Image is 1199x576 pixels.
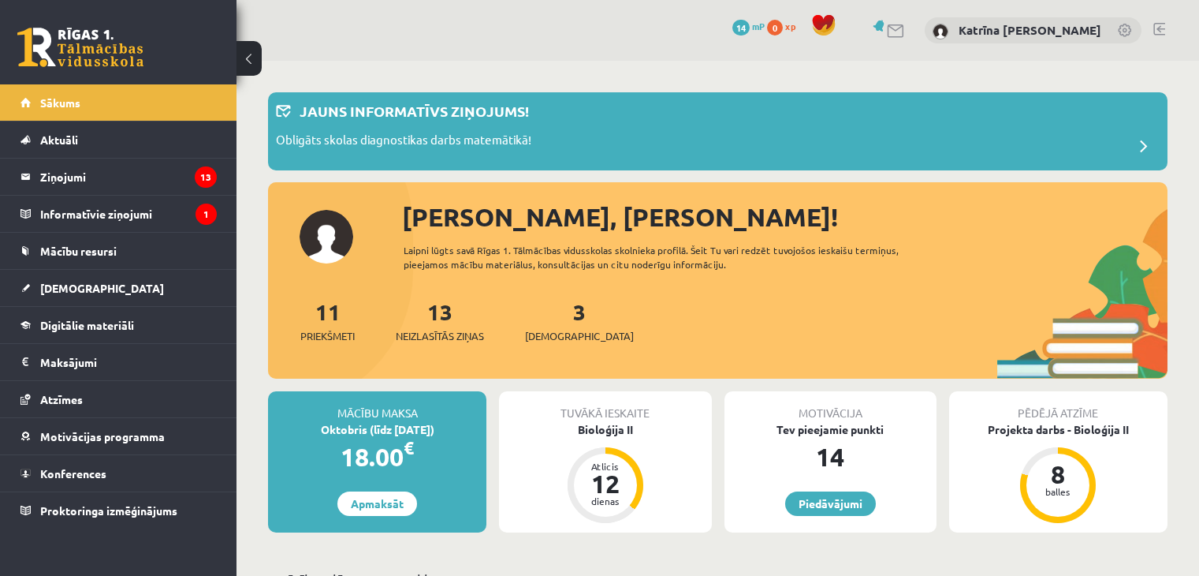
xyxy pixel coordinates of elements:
[1034,487,1082,496] div: balles
[20,233,217,269] a: Mācību resursi
[20,84,217,121] a: Sākums
[1034,462,1082,487] div: 8
[499,391,711,421] div: Tuvākā ieskaite
[785,20,795,32] span: xp
[17,28,143,67] a: Rīgas 1. Tālmācības vidusskola
[20,381,217,417] a: Atzīmes
[949,421,1167,526] a: Projekta darbs - Bioloģija II 8 balles
[195,204,217,225] i: 1
[20,270,217,306] a: [DEMOGRAPHIC_DATA]
[396,328,484,344] span: Neizlasītās ziņas
[40,95,80,110] span: Sākums
[20,455,217,492] a: Konferences
[20,418,217,454] a: Motivācijas programma
[724,391,936,421] div: Motivācija
[582,462,629,471] div: Atlicis
[40,196,217,232] legend: Informatīvie ziņojumi
[40,133,78,147] span: Aktuāli
[949,421,1167,438] div: Projekta darbs - Bioloģija II
[40,159,217,195] legend: Ziņojumi
[268,421,486,438] div: Oktobris (līdz [DATE])
[767,20,803,32] a: 0 xp
[20,159,217,195] a: Ziņojumi13
[724,438,936,476] div: 14
[20,307,217,343] a: Digitālie materiāli
[752,20,765,32] span: mP
[300,328,355,344] span: Priekšmeti
[40,344,217,380] legend: Maksājumi
[268,438,486,476] div: 18.00
[300,100,529,122] p: Jauns informatīvs ziņojums!
[582,496,629,506] div: dienas
[20,344,217,380] a: Maksājumi
[767,20,783,36] span: 0
[40,392,83,406] span: Atzīmes
[933,24,948,39] img: Katrīna Kate Timša
[949,391,1167,421] div: Pēdējā atzīme
[724,421,936,438] div: Tev pieejamie punkti
[20,492,217,529] a: Proktoringa izmēģinājums
[499,421,711,526] a: Bioloģija II Atlicis 12 dienas
[525,297,634,344] a: 3[DEMOGRAPHIC_DATA]
[40,429,165,443] span: Motivācijas programma
[40,466,106,481] span: Konferences
[20,196,217,232] a: Informatīvie ziņojumi1
[276,100,1160,163] a: Jauns informatīvs ziņojums! Obligāts skolas diagnostikas darbs matemātikā!
[404,436,414,459] span: €
[40,281,164,295] span: [DEMOGRAPHIC_DATA]
[959,22,1101,38] a: Katrīna [PERSON_NAME]
[40,318,134,332] span: Digitālie materiāli
[20,122,217,158] a: Aktuāli
[40,244,117,258] span: Mācību resursi
[195,166,217,188] i: 13
[402,198,1167,236] div: [PERSON_NAME], [PERSON_NAME]!
[732,20,750,36] span: 14
[396,297,484,344] a: 13Neizlasītās ziņas
[276,131,531,153] p: Obligāts skolas diagnostikas darbs matemātikā!
[785,492,876,516] a: Piedāvājumi
[300,297,355,344] a: 11Priekšmeti
[582,471,629,496] div: 12
[268,391,486,421] div: Mācību maksa
[525,328,634,344] span: [DEMOGRAPHIC_DATA]
[499,421,711,438] div: Bioloģija II
[40,503,177,518] span: Proktoringa izmēģinājums
[732,20,765,32] a: 14 mP
[404,243,944,271] div: Laipni lūgts savā Rīgas 1. Tālmācības vidusskolas skolnieka profilā. Šeit Tu vari redzēt tuvojošo...
[337,492,417,516] a: Apmaksāt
